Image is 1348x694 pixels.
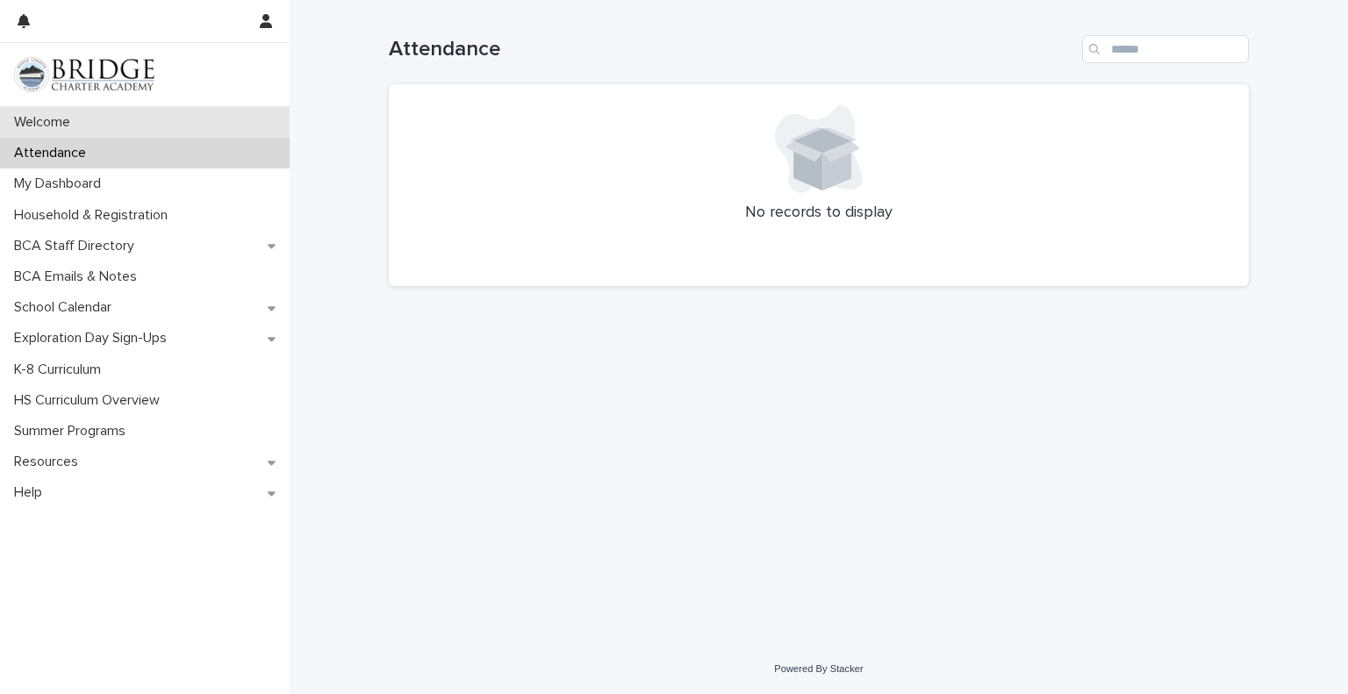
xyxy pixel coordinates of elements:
[7,361,115,378] p: K-8 Curriculum
[7,392,174,409] p: HS Curriculum Overview
[774,663,863,674] a: Powered By Stacker
[7,423,140,440] p: Summer Programs
[7,114,84,131] p: Welcome
[7,268,151,285] p: BCA Emails & Notes
[14,57,154,92] img: V1C1m3IdTEidaUdm9Hs0
[7,145,100,161] p: Attendance
[7,175,115,192] p: My Dashboard
[7,207,182,224] p: Household & Registration
[389,37,1075,62] h1: Attendance
[7,299,125,316] p: School Calendar
[7,484,56,501] p: Help
[1082,35,1249,63] input: Search
[410,204,1228,223] p: No records to display
[7,454,92,470] p: Resources
[7,330,181,347] p: Exploration Day Sign-Ups
[7,238,148,254] p: BCA Staff Directory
